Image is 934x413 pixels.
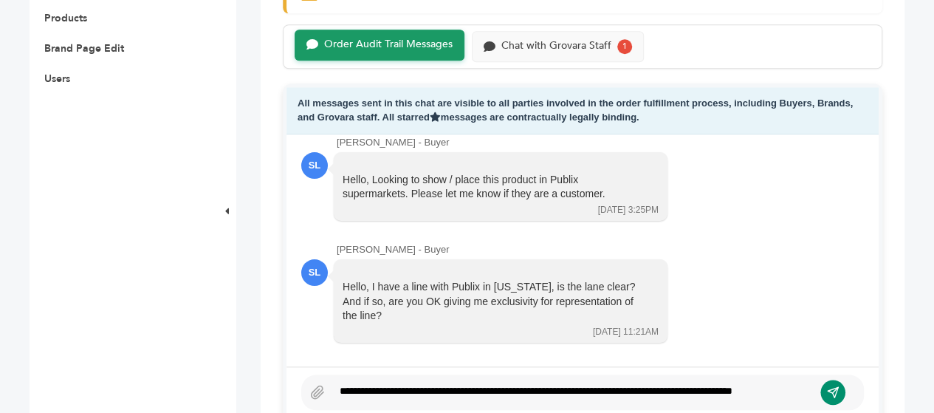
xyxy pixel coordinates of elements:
a: Brand Page Edit [44,41,124,55]
div: Hello, I have a line with Publix in [US_STATE], is the lane clear? And if so, are you OK giving m... [343,280,638,324]
div: All messages sent in this chat are visible to all parties involved in the order fulfillment proce... [286,87,879,134]
div: [PERSON_NAME] - Buyer [337,136,864,149]
a: Products [44,11,87,25]
div: SL [301,259,328,286]
div: [DATE] 3:25PM [598,204,659,216]
a: Users [44,72,70,86]
div: 1 [617,39,632,54]
div: [DATE] 11:21AM [593,326,659,338]
div: SL [301,152,328,179]
div: Hello, Looking to show / place this product in Publix supermarkets. Please let me know if they ar... [343,173,638,202]
div: Order Audit Trail Messages [324,38,453,51]
div: Chat with Grovara Staff [501,40,611,52]
div: [PERSON_NAME] - Buyer [337,243,864,256]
